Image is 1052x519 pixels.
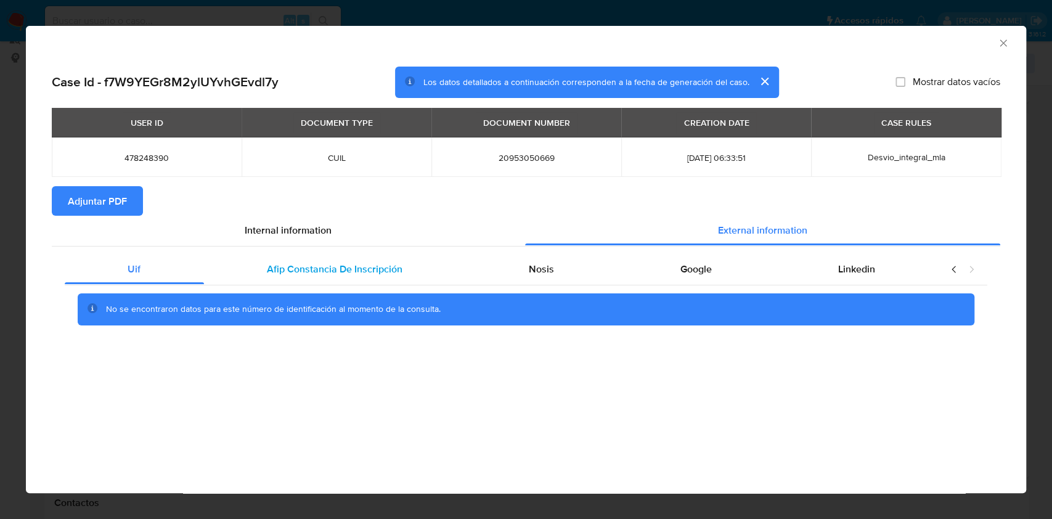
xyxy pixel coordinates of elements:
[718,223,807,237] span: External information
[529,262,554,276] span: Nosis
[680,262,712,276] span: Google
[256,152,417,163] span: CUIL
[267,262,402,276] span: Afip Constancia De Inscripción
[867,151,945,163] span: Desvio_integral_mla
[838,262,875,276] span: Linkedin
[123,112,171,133] div: USER ID
[26,26,1026,493] div: closure-recommendation-modal
[895,77,905,87] input: Mostrar datos vacíos
[423,76,749,88] span: Los datos detallados a continuación corresponden a la fecha de generación del caso.
[749,67,779,96] button: cerrar
[67,152,227,163] span: 478248390
[913,76,1000,88] span: Mostrar datos vacíos
[68,187,127,215] span: Adjuntar PDF
[676,112,756,133] div: CREATION DATE
[52,186,143,216] button: Adjuntar PDF
[476,112,577,133] div: DOCUMENT NUMBER
[128,262,141,276] span: Uif
[52,216,1000,245] div: Detailed info
[52,74,279,90] h2: Case Id - f7W9YEGr8M2ylUYvhGEvdl7y
[293,112,380,133] div: DOCUMENT TYPE
[106,303,441,315] span: No se encontraron datos para este número de identificación al momento de la consulta.
[636,152,796,163] span: [DATE] 06:33:51
[446,152,606,163] span: 20953050669
[874,112,939,133] div: CASE RULES
[245,223,332,237] span: Internal information
[997,37,1008,48] button: Cerrar ventana
[65,255,938,284] div: Detailed external info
